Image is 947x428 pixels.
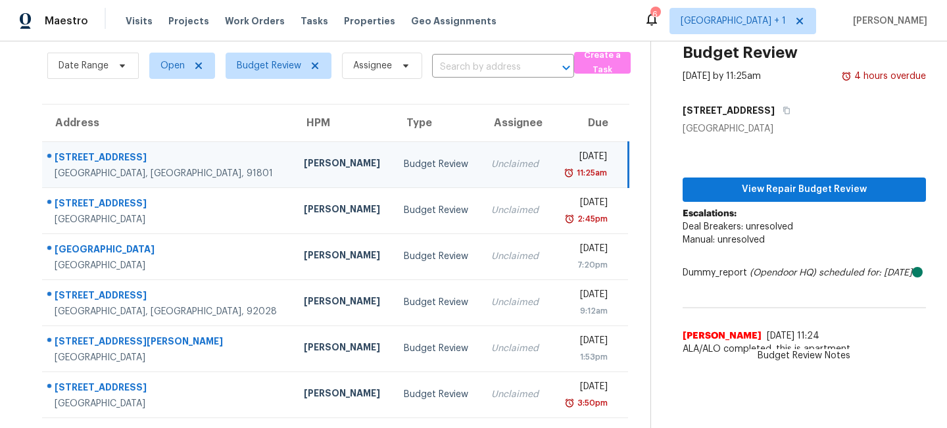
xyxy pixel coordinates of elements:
div: Budget Review [404,296,470,309]
div: [PERSON_NAME] [304,202,383,219]
div: [DATE] [562,334,608,350]
div: Budget Review [404,250,470,263]
div: [GEOGRAPHIC_DATA] [55,397,283,410]
div: 6 [650,8,660,21]
button: View Repair Budget Review [683,178,926,202]
img: Overdue Alarm Icon [564,166,574,179]
span: [PERSON_NAME] [683,329,762,343]
div: [PERSON_NAME] [304,156,383,173]
span: [DATE] 11:24 [767,331,819,341]
div: Unclaimed [491,204,541,217]
span: Deal Breakers: unresolved [683,222,793,231]
h5: [STREET_ADDRESS] [683,104,775,117]
div: [DATE] [562,196,608,212]
span: ALA/ALO completed. this is apartment. [683,343,926,356]
div: 7:20pm [562,258,608,272]
div: [STREET_ADDRESS] [55,381,283,397]
span: Work Orders [225,14,285,28]
span: Budget Review [237,59,301,72]
span: Assignee [353,59,392,72]
div: [PERSON_NAME] [304,249,383,265]
th: Due [551,105,628,141]
div: [STREET_ADDRESS][PERSON_NAME] [55,335,283,351]
div: Budget Review [404,342,470,355]
div: Dummy_report [683,266,926,279]
div: [DATE] [562,380,608,396]
div: [STREET_ADDRESS] [55,151,283,167]
th: Type [393,105,481,141]
span: View Repair Budget Review [693,181,915,198]
div: Unclaimed [491,388,541,401]
div: [DATE] [562,242,608,258]
span: Manual: unresolved [683,235,765,245]
span: Tasks [301,16,328,26]
div: [DATE] [562,288,608,304]
div: [GEOGRAPHIC_DATA] [55,351,283,364]
div: [PERSON_NAME] [304,387,383,403]
h2: Budget Review [683,46,798,59]
div: Unclaimed [491,158,541,171]
div: Budget Review [404,388,470,401]
span: Maestro [45,14,88,28]
img: Overdue Alarm Icon [564,212,575,226]
div: Unclaimed [491,342,541,355]
span: [GEOGRAPHIC_DATA] + 1 [681,14,786,28]
div: 9:12am [562,304,608,318]
div: 1:53pm [562,350,608,364]
button: Open [557,59,575,77]
span: Visits [126,14,153,28]
div: [GEOGRAPHIC_DATA] [55,213,283,226]
div: 4 hours overdue [852,70,926,83]
span: [PERSON_NAME] [848,14,927,28]
div: Unclaimed [491,296,541,309]
span: Geo Assignments [411,14,497,28]
div: Budget Review [404,204,470,217]
button: Copy Address [775,99,792,122]
b: Escalations: [683,209,737,218]
div: [DATE] by 11:25am [683,70,761,83]
div: [GEOGRAPHIC_DATA], [GEOGRAPHIC_DATA], 92028 [55,305,283,318]
div: [PERSON_NAME] [304,341,383,357]
span: Open [160,59,185,72]
div: [PERSON_NAME] [304,295,383,311]
div: [STREET_ADDRESS] [55,289,283,305]
div: 11:25am [574,166,607,179]
span: Budget Review Notes [750,349,858,362]
i: scheduled for: [DATE] [819,268,912,277]
th: Assignee [481,105,551,141]
button: Create a Task [574,52,631,74]
th: HPM [293,105,393,141]
div: Budget Review [404,158,470,171]
input: Search by address [432,57,537,78]
div: [DATE] [562,150,607,166]
span: Create a Task [581,48,624,78]
i: (Opendoor HQ) [750,268,816,277]
div: [GEOGRAPHIC_DATA] [683,122,926,135]
img: Overdue Alarm Icon [841,70,852,83]
img: Overdue Alarm Icon [564,396,575,410]
span: Projects [168,14,209,28]
span: Properties [344,14,395,28]
div: Unclaimed [491,250,541,263]
span: Date Range [59,59,109,72]
div: [GEOGRAPHIC_DATA] [55,259,283,272]
div: [GEOGRAPHIC_DATA], [GEOGRAPHIC_DATA], 91801 [55,167,283,180]
div: [STREET_ADDRESS] [55,197,283,213]
div: [GEOGRAPHIC_DATA] [55,243,283,259]
div: 3:50pm [575,396,608,410]
th: Address [42,105,293,141]
div: 2:45pm [575,212,608,226]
